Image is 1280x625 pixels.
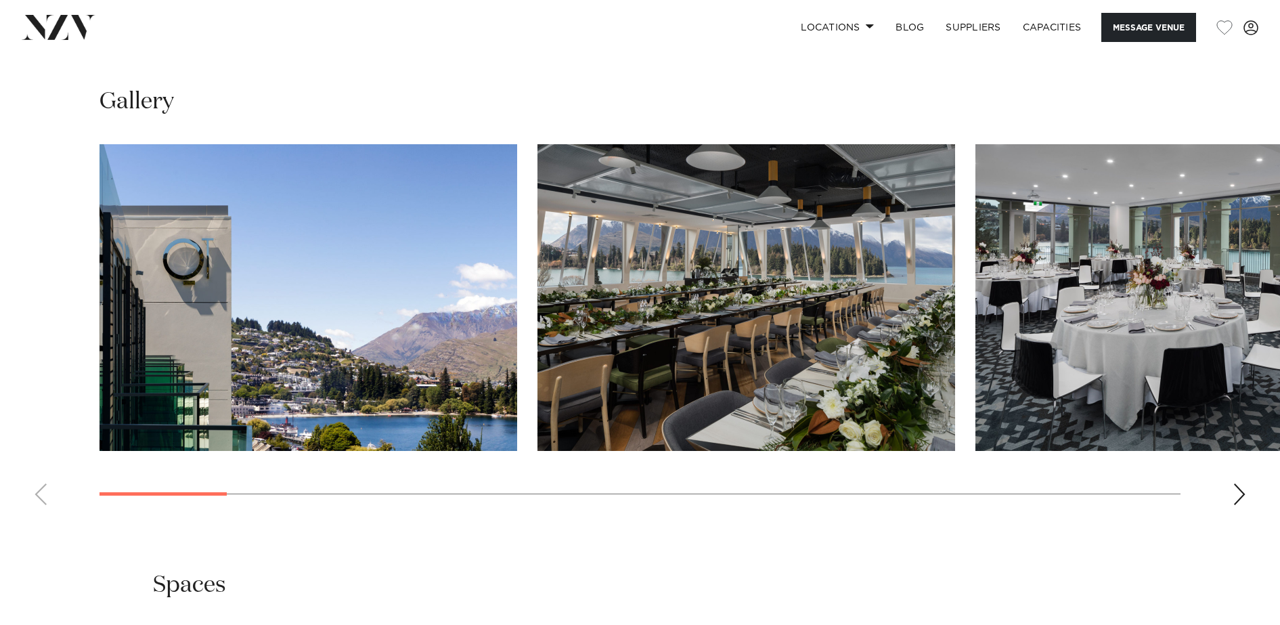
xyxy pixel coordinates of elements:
[153,570,226,601] h2: Spaces
[1012,13,1093,42] a: Capacities
[935,13,1011,42] a: SUPPLIERS
[1101,13,1196,42] button: Message Venue
[885,13,935,42] a: BLOG
[100,87,174,117] h2: Gallery
[100,144,517,451] swiper-slide: 1 / 21
[537,144,955,451] swiper-slide: 2 / 21
[790,13,885,42] a: Locations
[22,15,95,39] img: nzv-logo.png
